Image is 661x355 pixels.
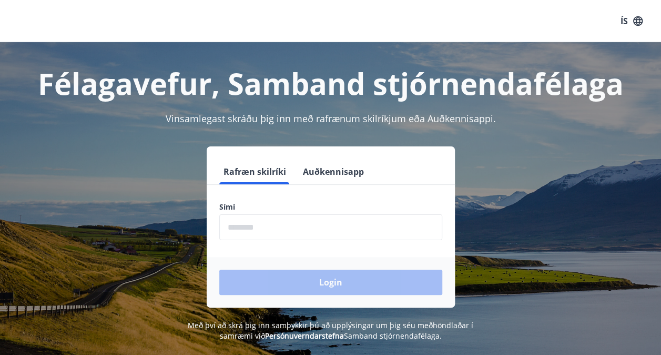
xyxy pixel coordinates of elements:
[299,159,368,184] button: Auðkennisapp
[615,12,648,31] button: ÍS
[13,63,648,103] h1: Félagavefur, Samband stjórnendafélaga
[219,159,290,184] button: Rafræn skilríki
[188,320,473,341] span: Með því að skrá þig inn samþykkir þú að upplýsingar um þig séu meðhöndlaðar í samræmi við Samband...
[265,331,344,341] a: Persónuverndarstefna
[166,112,496,125] span: Vinsamlegast skráðu þig inn með rafrænum skilríkjum eða Auðkennisappi.
[219,202,442,212] label: Sími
